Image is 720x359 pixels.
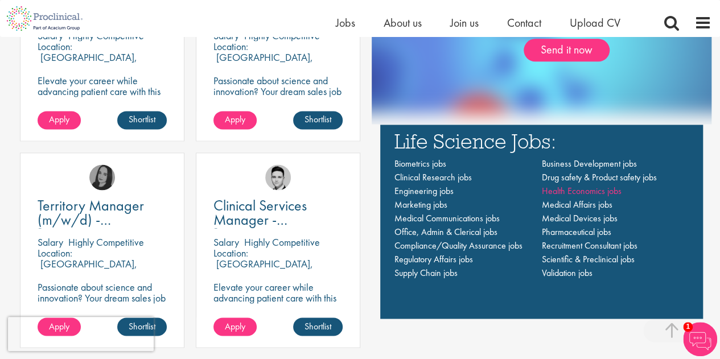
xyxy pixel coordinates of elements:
[541,212,617,224] a: Medical Devices jobs
[541,158,636,170] a: Business Development jobs
[394,130,689,151] h3: Life Science Jobs:
[213,282,343,336] p: Elevate your career while advancing patient care with this Clinical Services Manager position wit...
[293,317,343,336] a: Shortlist
[394,199,447,211] a: Marketing jobs
[394,171,472,183] a: Clinical Research jobs
[8,317,154,351] iframe: reCAPTCHA
[213,111,257,129] a: Apply
[394,226,497,238] a: Office, Admin & Clerical jobs
[524,39,610,61] a: Send it now
[225,320,245,332] span: Apply
[570,15,620,30] a: Upload CV
[394,158,446,170] a: Biometrics jobs
[38,196,175,244] span: Territory Manager (m/w/d) - [GEOGRAPHIC_DATA]
[213,75,343,108] p: Passionate about science and innovation? Your dream sales job as Territory Manager awaits!
[683,322,717,356] img: Chatbot
[38,40,72,53] span: Location:
[213,236,239,249] span: Salary
[541,171,656,183] a: Drug safety & Product safety jobs
[394,267,458,279] a: Supply Chain jobs
[244,236,320,249] p: Highly Competitive
[384,15,422,30] a: About us
[38,282,167,314] p: Passionate about science and innovation? Your dream sales job as Territory Manager awaits!
[213,257,313,281] p: [GEOGRAPHIC_DATA], [GEOGRAPHIC_DATA]
[38,75,167,129] p: Elevate your career while advancing patient care with this Clinical Services Manager position wit...
[38,51,137,75] p: [GEOGRAPHIC_DATA], [GEOGRAPHIC_DATA]
[213,51,313,75] p: [GEOGRAPHIC_DATA], [GEOGRAPHIC_DATA]
[293,111,343,129] a: Shortlist
[38,246,72,259] span: Location:
[394,185,454,197] a: Engineering jobs
[541,253,634,265] a: Scientific & Preclinical jobs
[89,164,115,190] img: Anna Klemencic
[213,317,257,336] a: Apply
[541,185,621,197] a: Health Economics jobs
[394,240,522,251] a: Compliance/Quality Assurance jobs
[541,240,637,251] a: Recruitment Consultant jobs
[265,164,291,190] img: Connor Lynes
[394,157,689,280] nav: Main navigation
[394,253,473,265] a: Regulatory Affairs jobs
[541,267,592,279] a: Validation jobs
[394,212,500,224] a: Medical Communications jobs
[213,199,343,227] a: Clinical Services Manager - [GEOGRAPHIC_DATA], [GEOGRAPHIC_DATA], [GEOGRAPHIC_DATA]
[541,226,611,238] a: Pharmaceutical jobs
[38,257,137,281] p: [GEOGRAPHIC_DATA], [GEOGRAPHIC_DATA]
[38,111,81,129] a: Apply
[213,246,248,259] span: Location:
[117,111,167,129] a: Shortlist
[213,40,248,53] span: Location:
[507,15,541,30] a: Contact
[49,113,69,125] span: Apply
[38,236,63,249] span: Salary
[683,322,693,332] span: 1
[225,113,245,125] span: Apply
[336,15,355,30] a: Jobs
[38,199,167,227] a: Territory Manager (m/w/d) - [GEOGRAPHIC_DATA]
[541,199,612,211] a: Medical Affairs jobs
[450,15,479,30] a: Join us
[68,236,144,249] p: Highly Competitive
